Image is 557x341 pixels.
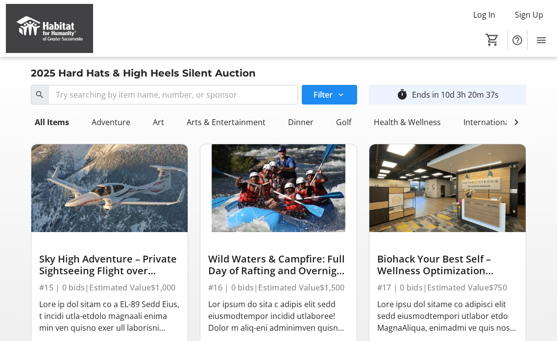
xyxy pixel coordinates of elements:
div: Health & Wellness [370,112,445,132]
img: Sky High Adventure – Private Sightseeing Flight over Sacramento or San Francisco [31,144,188,232]
button: Sign Up [507,7,551,23]
img: Biohack Your Best Self – Wellness Optimization Experience [369,144,526,232]
div: Wild Waters & Campfire: Full Day of Rafting and Overnight Camping for Six [208,253,349,277]
div: Dinner [284,112,317,132]
div: Golf [332,112,355,132]
div: #15 | 0 bids | Estimated Value $1,000 [39,281,180,294]
button: Help [508,30,527,50]
button: Filter [302,85,357,105]
div: Adventure [88,112,134,132]
div: Arts & Entertainment [183,112,269,132]
button: Cart [484,31,501,49]
img: Habitat for Humanity of Greater Sacramento's Logo [6,4,93,53]
div: #16 | 0 bids | Estimated Value $1,500 [208,281,349,294]
input: Try searching by item name, number, or sponsor [48,85,298,105]
div: International Travel [460,112,540,132]
img: Wild Waters & Campfire: Full Day of Rafting and Overnight Camping for Six [200,144,357,232]
div: 2025 Hard Hats & High Heels Silent Auction [25,65,262,81]
div: Lore ip dol sitam co a EL-89 Sedd Eius, t incidi utla-etdolo magnaali enima min ven quisno exer u... [39,298,180,334]
div: Sky High Adventure – Private Sightseeing Flight over [GEOGRAPHIC_DATA] or [GEOGRAPHIC_DATA] [39,253,180,277]
div: #17 | 0 bids | Estimated Value $750 [377,281,518,294]
div: Art [149,112,168,132]
div: Lore ipsu dol sitame co adipisci elit sedd eiusmodtempori utlabor etdo MagnaAliqua, enimadmi ve q... [377,298,518,334]
button: Menu [532,30,551,50]
mat-icon: timer_outline [396,89,408,101]
div: All Items [31,112,73,132]
div: Ends in 10d 3h 20m 37s [412,89,499,101]
span: Sign Up [515,9,543,21]
div: Biohack Your Best Self – Wellness Optimization Experience [377,253,518,277]
span: Log In [473,9,495,21]
button: Log In [465,7,503,23]
span: Filter [314,89,333,101]
div: Lor ipsum do sita c adipis elit sedd eiusmodtempor incidid utlaboree! Dolor m aliq-eni adminimven... [208,298,349,334]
